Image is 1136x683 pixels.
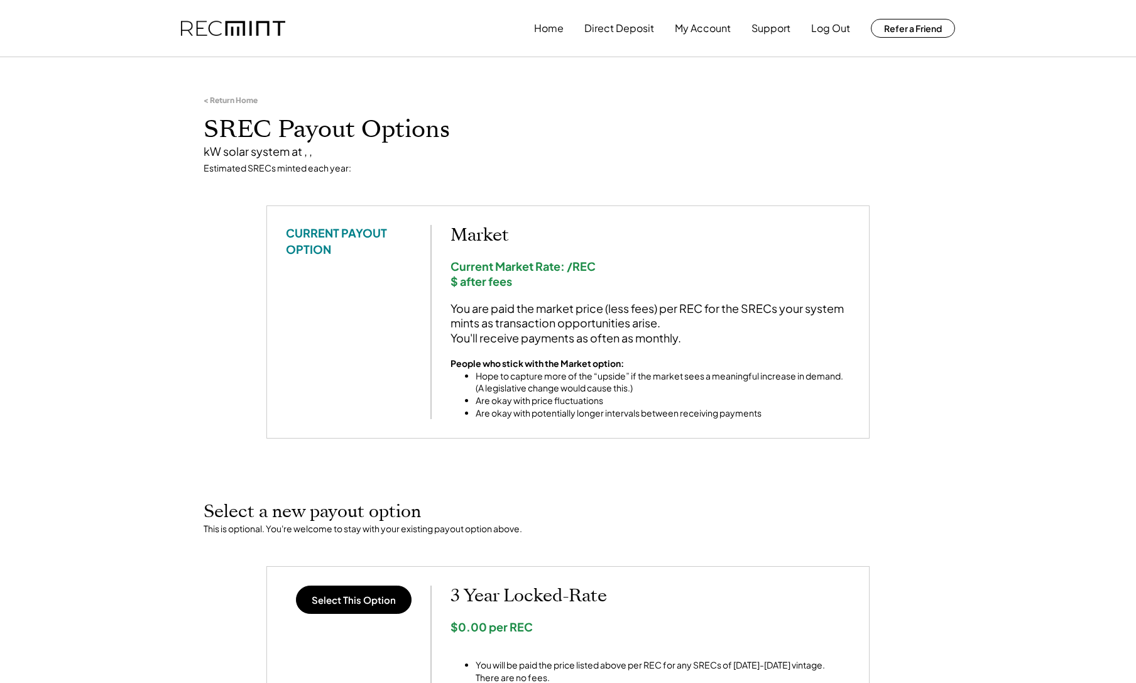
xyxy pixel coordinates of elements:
[204,162,932,175] div: Estimated SRECs minted each year:
[584,16,654,41] button: Direct Deposit
[204,96,258,106] div: < Return Home
[204,144,932,158] div: kW solar system at , ,
[451,225,850,246] h2: Market
[451,301,850,345] div: You are paid the market price (less fees) per REC for the SRECs your system mints as transaction ...
[811,16,850,41] button: Log Out
[181,21,285,36] img: recmint-logotype%403x.png
[451,586,850,607] h2: 3 Year Locked-Rate
[451,259,850,288] div: Current Market Rate: /REC $ after fees
[204,501,932,523] h2: Select a new payout option
[286,225,412,256] div: CURRENT PAYOUT OPTION
[204,523,932,535] div: This is optional. You're welcome to stay with your existing payout option above.
[451,620,850,634] div: $0.00 per REC
[204,115,932,145] h1: SREC Payout Options
[675,16,731,41] button: My Account
[296,586,412,614] button: Select This Option
[476,395,850,407] li: Are okay with price fluctuations
[476,370,850,395] li: Hope to capture more of the “upside” if the market sees a meaningful increase in demand. (A legis...
[871,19,955,38] button: Refer a Friend
[476,407,850,420] li: Are okay with potentially longer intervals between receiving payments
[751,16,790,41] button: Support
[451,358,624,369] strong: People who stick with the Market option:
[534,16,564,41] button: Home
